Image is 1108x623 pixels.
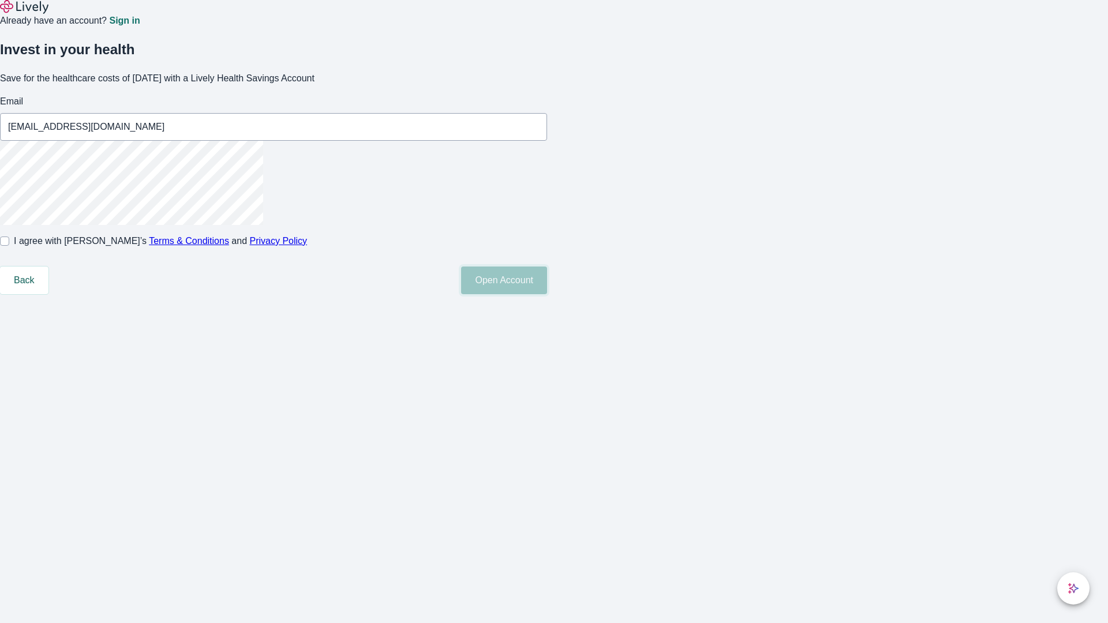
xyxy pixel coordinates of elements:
[14,234,307,248] span: I agree with [PERSON_NAME]’s and
[149,236,229,246] a: Terms & Conditions
[1057,572,1090,605] button: chat
[1068,583,1079,594] svg: Lively AI Assistant
[250,236,308,246] a: Privacy Policy
[109,16,140,25] a: Sign in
